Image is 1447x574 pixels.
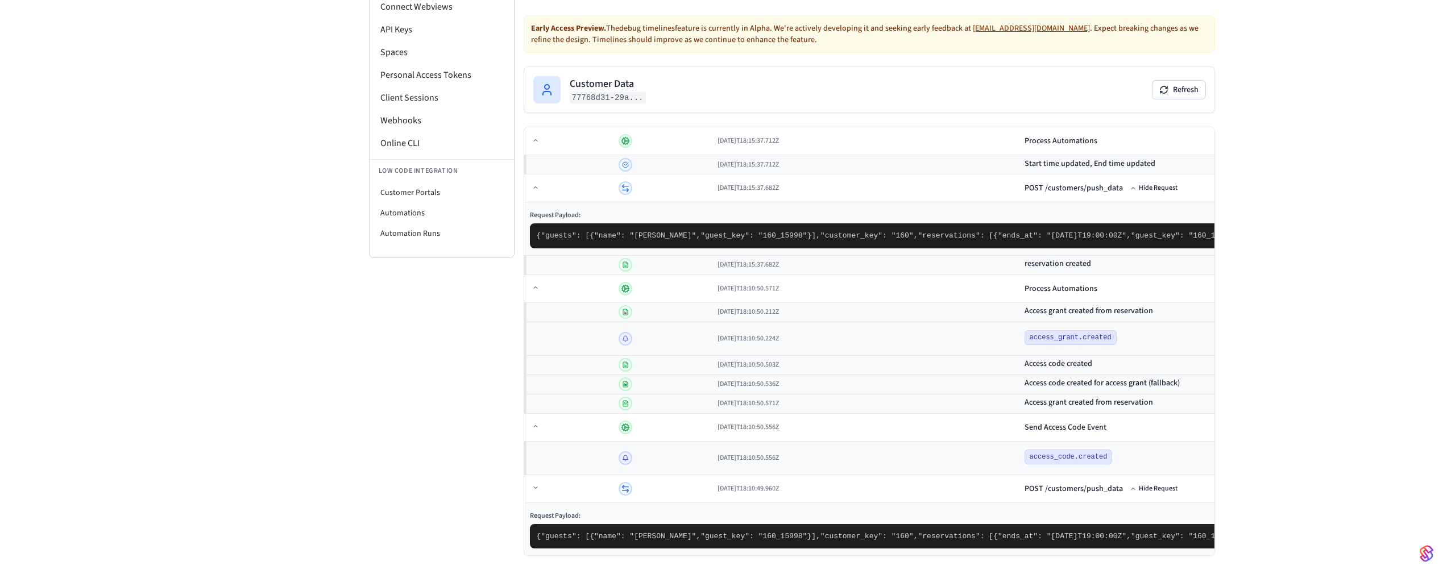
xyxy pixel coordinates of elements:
[1025,182,1123,194] div: POST /customers/push_data
[370,18,514,41] li: API Keys
[1025,450,1113,464] span: access_code.created
[718,379,779,389] span: [DATE]T18:10:50.536Z
[590,231,594,240] span: {
[1025,397,1153,408] h3: Access grant created from reservation
[718,360,779,369] span: [DATE]T18:10:50.503Z
[537,231,541,240] span: {
[811,231,820,240] span: ],
[541,532,590,540] span: "guests": [
[370,132,514,155] li: Online CLI
[370,223,514,244] li: Automation Runs
[718,183,779,193] span: [DATE]T18:15:37.682Z
[1131,532,1242,540] span: "guest_key": "160_15998",
[718,484,779,493] span: [DATE]T18:10:49.960Z
[370,41,514,64] li: Spaces
[918,231,993,240] span: "reservations": [
[370,86,514,109] li: Client Sessions
[811,532,820,540] span: ],
[718,284,779,293] span: [DATE]T18:10:50.571Z
[1131,231,1242,240] span: "guest_key": "160_15998",
[370,64,514,86] li: Personal Access Tokens
[1025,283,1097,294] div: Process Automations
[531,23,606,34] strong: Early Access Preview.
[530,210,581,220] span: Request Payload:
[1025,158,1155,169] h3: Start time updated, End time updated
[993,532,998,540] span: {
[998,532,1131,540] span: "ends_at": "[DATE]T19:00:00Z",
[718,422,779,432] span: [DATE]T18:10:50.556Z
[1025,330,1117,345] span: access_grant.created
[918,532,993,540] span: "reservations": [
[1127,482,1180,496] button: Hide Request
[998,231,1131,240] span: "ends_at": "[DATE]T19:00:00Z",
[820,532,918,540] span: "customer_key": "160",
[570,76,634,92] h2: Customer Data
[700,231,807,240] span: "guest_key": "160_15998"
[718,453,779,463] span: [DATE]T18:10:50.556Z
[1025,358,1092,369] h3: Access code created
[524,15,1215,53] div: The debug timelines feature is currently in Alpha. We're actively developing it and seeking early...
[537,532,541,540] span: {
[370,109,514,132] li: Webhooks
[1127,181,1180,195] button: Hide Request
[570,92,646,103] code: 77768d31-29a...
[718,398,779,408] span: [DATE]T18:10:50.571Z
[594,532,700,540] span: "name": "[PERSON_NAME]",
[718,307,779,317] span: [DATE]T18:10:50.212Z
[700,532,807,540] span: "guest_key": "160_15998"
[1025,377,1180,389] h3: Access code created for access grant (fallback)
[1420,544,1433,563] img: SeamLogoGradient.69752ec5.svg
[807,231,811,240] span: }
[530,511,581,521] span: Request Payload:
[541,231,590,240] span: "guests": [
[807,532,811,540] span: }
[1025,258,1091,269] h3: reservation created
[973,23,1090,34] a: [EMAIL_ADDRESS][DOMAIN_NAME]
[370,203,514,223] li: Automations
[1025,422,1106,433] div: Send Access Code Event
[1025,483,1123,494] div: POST /customers/push_data
[594,231,700,240] span: "name": "[PERSON_NAME]",
[820,231,918,240] span: "customer_key": "160",
[718,334,779,343] span: [DATE]T18:10:50.224Z
[1152,81,1205,99] button: Refresh
[718,260,779,269] span: [DATE]T18:15:37.682Z
[718,160,779,169] span: [DATE]T18:15:37.712Z
[590,532,594,540] span: {
[1025,135,1097,147] div: Process Automations
[718,136,779,145] span: [DATE]T18:15:37.712Z
[1025,305,1153,317] h3: Access grant created from reservation
[993,231,998,240] span: {
[370,182,514,203] li: Customer Portals
[370,159,514,182] li: Low Code Integration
